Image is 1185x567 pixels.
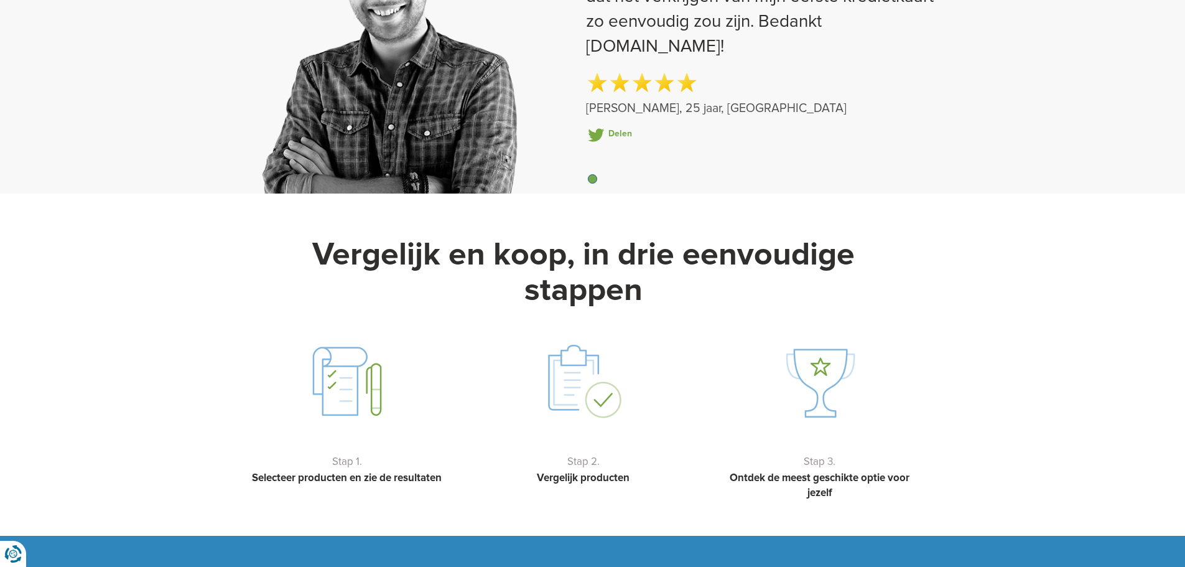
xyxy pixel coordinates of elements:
[608,128,632,139] a: Delen
[717,454,922,469] p: Stap 3.
[586,100,947,118] span: [PERSON_NAME], 25 jaar, [GEOGRAPHIC_DATA]
[730,471,909,499] strong: Ontdek de meest geschikte optie voor jezelf
[779,339,860,423] img: step-3
[537,471,630,484] strong: Vergelijk producten
[252,471,442,484] strong: Selecteer producten en zie de resultaten
[244,454,450,469] p: Stap 1.
[481,454,686,469] p: Stap 2.
[543,339,624,423] img: step-2
[307,339,388,423] img: step-1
